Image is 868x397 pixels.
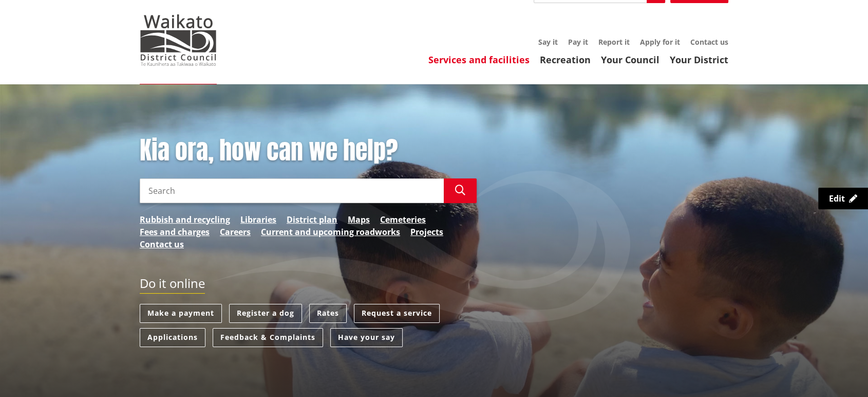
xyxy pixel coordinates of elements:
a: Request a service [354,304,440,323]
a: Cemeteries [380,213,426,226]
a: Projects [410,226,443,238]
a: Services and facilities [428,53,530,66]
a: Say it [538,37,558,47]
a: Have your say [330,328,403,347]
a: Your District [670,53,728,66]
a: Current and upcoming roadworks [261,226,400,238]
iframe: Messenger Launcher [821,354,858,391]
a: Contact us [690,37,728,47]
a: Careers [220,226,251,238]
a: Make a payment [140,304,222,323]
a: Report it [598,37,630,47]
a: Fees and charges [140,226,210,238]
a: Maps [348,213,370,226]
img: Waikato District Council - Te Kaunihera aa Takiwaa o Waikato [140,14,217,66]
h1: Kia ora, how can we help? [140,136,477,166]
a: Rubbish and recycling [140,213,230,226]
a: Apply for it [640,37,680,47]
a: Libraries [240,213,276,226]
a: Your Council [601,53,659,66]
input: Search input [140,178,444,203]
a: Edit [818,188,868,209]
a: Feedback & Complaints [213,328,323,347]
a: Applications [140,328,205,347]
span: Edit [829,193,845,204]
a: Contact us [140,238,184,250]
a: District plan [287,213,337,226]
h2: Do it online [140,276,205,294]
a: Recreation [540,53,591,66]
a: Rates [309,304,347,323]
a: Register a dog [229,304,302,323]
a: Pay it [568,37,588,47]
